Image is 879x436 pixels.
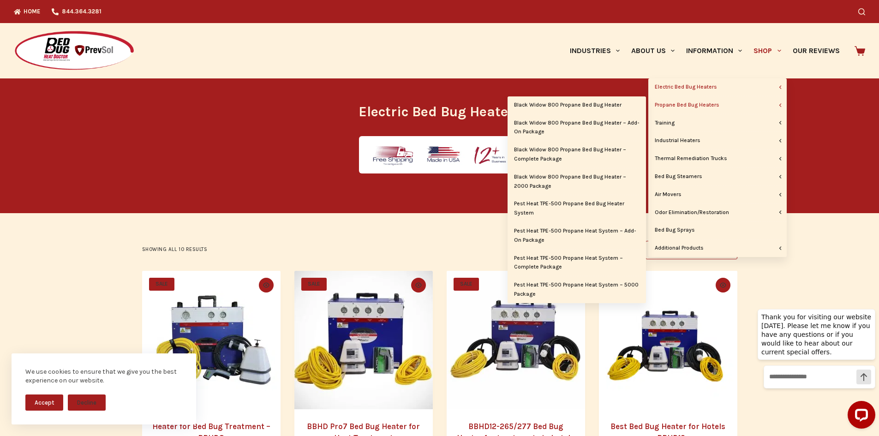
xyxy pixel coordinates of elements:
a: Bed Bug Steamers [648,168,787,185]
button: Search [858,8,865,15]
button: Quick view toggle [716,278,730,293]
a: Bed Bug Sprays [648,221,787,239]
a: Additional Products [648,239,787,257]
a: BBHD Pro7 Bed Bug Heater for Heat Treatment [294,271,433,409]
h1: Electric Bed Bug Heaters [267,102,613,122]
a: Pest Heat TPE-500 Propane Heat System – Complete Package [508,250,646,276]
a: Black Widow 800 Propane Bed Bug Heater – Add-On Package [508,114,646,141]
button: Accept [25,394,63,411]
a: About Us [625,23,680,78]
a: Odor Elimination/Restoration [648,204,787,221]
iframe: LiveChat chat widget [750,300,879,436]
button: Quick view toggle [411,278,426,293]
a: Best Bed Bug Heater for Hotels - BBHD12 [599,271,737,409]
a: Pest Heat TPE-500 Propane Bed Bug Heater System [508,195,646,222]
a: Information [681,23,748,78]
a: Propane Bed Bug Heaters [648,96,787,114]
a: Thermal Remediation Trucks [648,150,787,167]
nav: Primary [564,23,845,78]
span: SALE [454,278,479,291]
a: BBHD12-265/277 Bed Bug Heater for treatments in hotels and motels [447,271,585,409]
img: Prevsol/Bed Bug Heat Doctor [14,30,135,72]
a: Training [648,114,787,132]
span: SALE [301,278,327,291]
a: Black Widow 800 Propane Bed Bug Heater [508,96,646,114]
a: Black Widow 800 Propane Bed Bug Heater – Complete Package [508,141,646,168]
a: Industrial Heaters [648,132,787,149]
a: Shop [748,23,787,78]
span: SALE [149,278,174,291]
button: Quick view toggle [259,278,274,293]
a: Heater for Bed Bug Treatment - BBHD8 [142,271,281,409]
a: Black Widow 800 Propane Bed Bug Heater – 2000 Package [508,168,646,195]
a: Pest Heat TPE-500 Propane Heat System – Add-On Package [508,222,646,249]
a: Electric Bed Bug Heaters [648,78,787,96]
a: Air Movers [648,186,787,203]
p: Showing all 10 results [142,245,208,254]
a: Industries [564,23,625,78]
a: Our Reviews [787,23,845,78]
button: Decline [68,394,106,411]
a: Pest Heat TPE-500 Propane Heat System – 5000 Package [508,276,646,303]
div: We use cookies to ensure that we give you the best experience on our website. [25,367,182,385]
